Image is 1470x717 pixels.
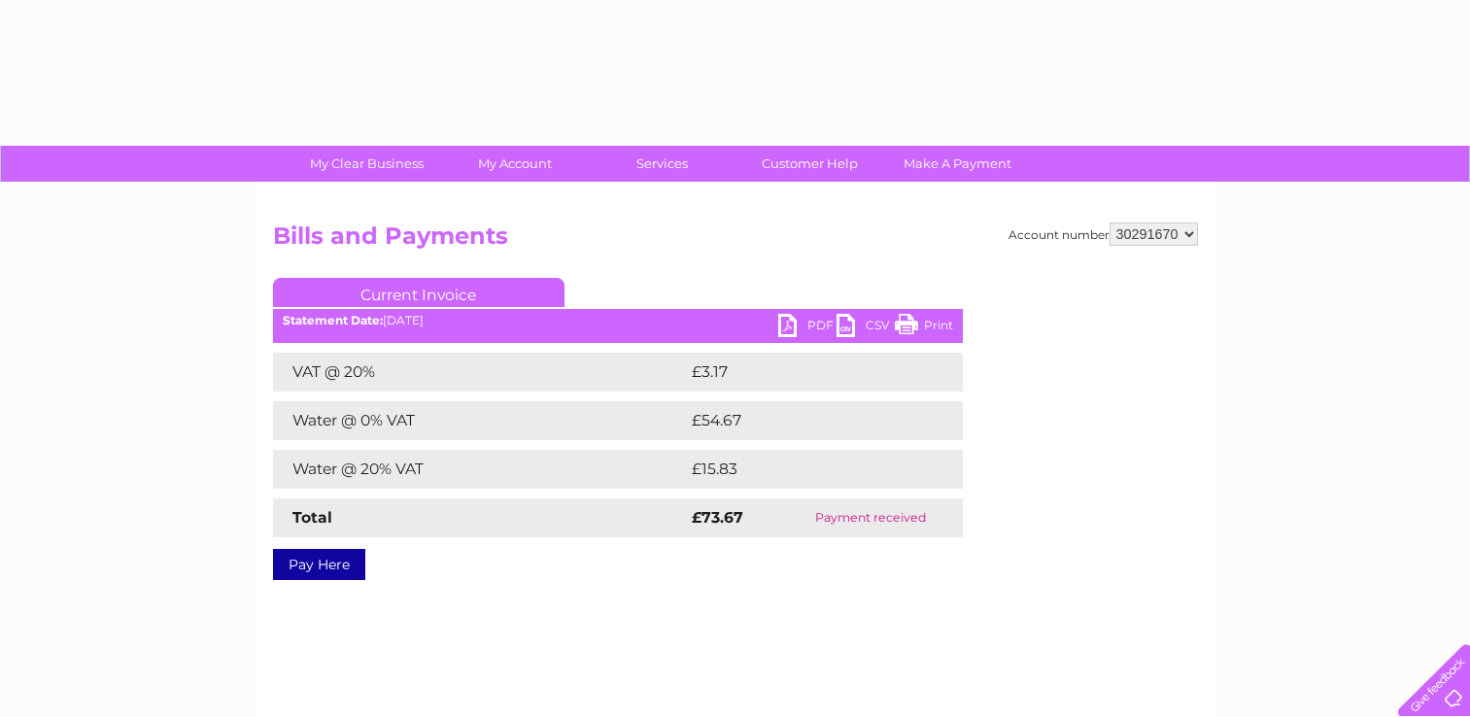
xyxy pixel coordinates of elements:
a: CSV [837,314,895,342]
a: Services [582,146,742,182]
td: Payment received [779,498,962,537]
a: Customer Help [730,146,890,182]
td: £15.83 [687,450,922,489]
a: Current Invoice [273,278,564,307]
b: Statement Date: [283,313,383,327]
a: PDF [778,314,837,342]
td: £3.17 [687,353,914,392]
a: Print [895,314,953,342]
strong: £73.67 [692,508,743,527]
td: Water @ 20% VAT [273,450,687,489]
h2: Bills and Payments [273,222,1198,259]
td: VAT @ 20% [273,353,687,392]
div: [DATE] [273,314,963,327]
a: Pay Here [273,549,365,580]
a: Make A Payment [877,146,1038,182]
div: Account number [1008,222,1198,246]
a: My Clear Business [287,146,447,182]
strong: Total [292,508,332,527]
td: Water @ 0% VAT [273,401,687,440]
a: My Account [434,146,595,182]
td: £54.67 [687,401,924,440]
